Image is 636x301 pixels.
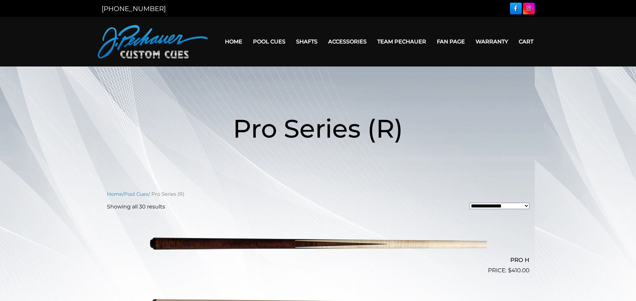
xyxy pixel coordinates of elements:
a: Pool Cues [124,191,148,197]
a: Team Pechauer [372,33,431,50]
a: Fan Page [431,33,470,50]
nav: Breadcrumb [107,190,529,198]
p: Showing all 30 results [107,203,165,211]
a: [PHONE_NUMBER] [102,5,166,13]
a: Pool Cues [248,33,291,50]
bdi: 410.00 [508,267,529,274]
a: Warranty [470,33,513,50]
a: Home [107,191,122,197]
a: Accessories [323,33,372,50]
select: Shop order [469,203,529,209]
img: Pechauer Custom Cues [98,25,208,58]
img: PRO H [149,216,487,272]
a: Cart [513,33,539,50]
span: Pro Series (R) [233,113,403,144]
a: Shafts [291,33,323,50]
span: $ [508,267,511,274]
a: Home [220,33,248,50]
h2: PRO H [107,254,529,266]
a: PRO H $410.00 [107,216,529,275]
